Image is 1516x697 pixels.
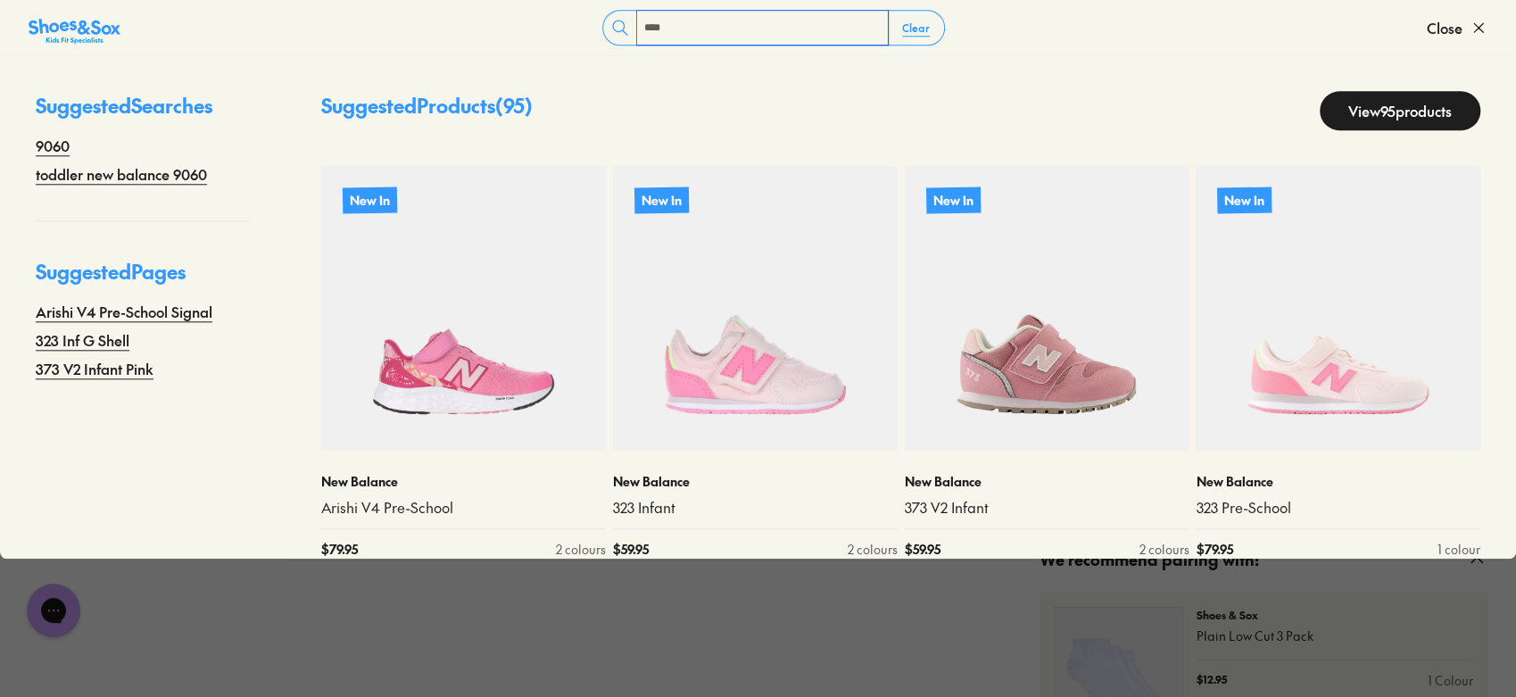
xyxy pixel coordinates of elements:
[321,540,358,559] span: $ 79.95
[634,187,689,213] p: New In
[1196,166,1480,451] a: New In
[321,472,606,491] p: New Balance
[343,187,397,213] p: New In
[36,91,250,135] p: Suggested Searches
[613,540,649,559] span: $ 59.95
[321,91,533,130] p: Suggested Products
[495,92,533,119] span: ( 95 )
[36,329,129,351] a: 323 Inf G Shell
[36,301,212,322] a: Arishi V4 Pre-School Signal
[29,13,120,42] a: Shoes &amp; Sox
[1139,540,1189,559] div: 2 colours
[556,540,606,559] div: 2 colours
[36,135,70,156] a: 9060
[29,17,120,46] img: SNS_Logo_Responsive.svg
[1040,533,1259,585] span: We recommend pairing with:
[1428,671,1473,690] a: 1 Colour
[613,166,898,451] a: New In
[36,257,250,301] p: Suggested Pages
[848,540,898,559] div: 2 colours
[321,166,606,451] a: New In
[1427,17,1462,38] span: Close
[613,472,898,491] p: New Balance
[1011,526,1516,593] button: We recommend pairing with:
[1217,187,1272,213] p: New In
[1437,540,1480,559] div: 1 colour
[18,577,89,643] iframe: Gorgias live chat messenger
[905,472,1189,491] p: New Balance
[1197,671,1227,690] p: $12.95
[925,187,980,213] p: New In
[1196,472,1480,491] p: New Balance
[1196,498,1480,518] a: 323 Pre-School
[1427,8,1487,47] button: Close
[905,498,1189,518] a: 373 V2 Infant
[613,498,898,518] a: 323 Infant
[36,163,207,185] a: toddler new balance 9060
[888,12,944,44] button: Clear
[1320,91,1480,130] a: View95products
[905,166,1189,451] a: New In
[1197,607,1473,623] p: Shoes & Sox
[321,498,606,518] a: Arishi V4 Pre-School
[905,540,940,559] span: $ 59.95
[1197,626,1473,645] p: Plain Low Cut 3 Pack
[36,358,153,379] a: 373 V2 Infant Pink
[1196,540,1232,559] span: $ 79.95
